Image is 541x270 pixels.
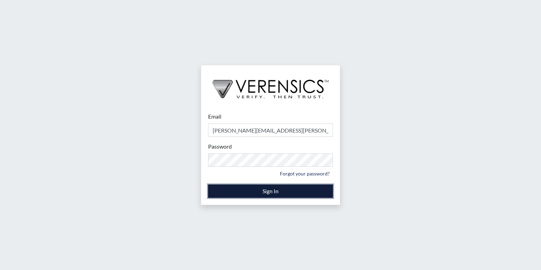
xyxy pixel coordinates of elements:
label: Password [208,142,232,151]
input: Email [208,123,333,137]
label: Email [208,112,221,121]
a: Forgot your password? [277,168,333,179]
button: Sign In [208,185,333,198]
img: logo-wide-black.2aad4157.png [201,65,340,106]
